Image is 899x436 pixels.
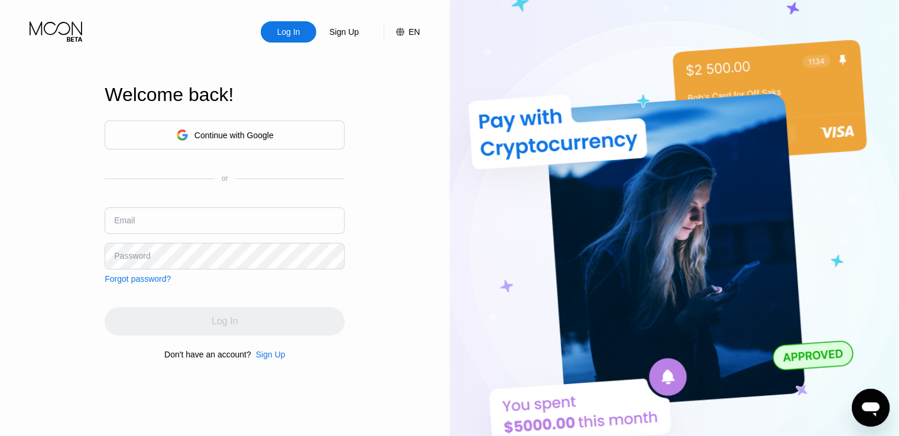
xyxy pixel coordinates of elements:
div: Password [114,251,150,261]
div: Sign Up [256,350,285,359]
div: Continue with Google [194,131,274,140]
div: Forgot password? [105,274,171,284]
div: or [222,174,228,183]
div: Don't have an account? [164,350,251,359]
div: Sign Up [316,21,372,43]
div: Welcome back! [105,84,345,106]
div: Log In [261,21,316,43]
div: Email [114,216,135,225]
div: EN [384,21,420,43]
div: Sign Up [328,26,360,38]
div: Sign Up [251,350,285,359]
div: Log In [276,26,301,38]
div: EN [408,27,420,37]
iframe: Button to launch messaging window [852,389,890,427]
div: Continue with Google [105,121,345,149]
